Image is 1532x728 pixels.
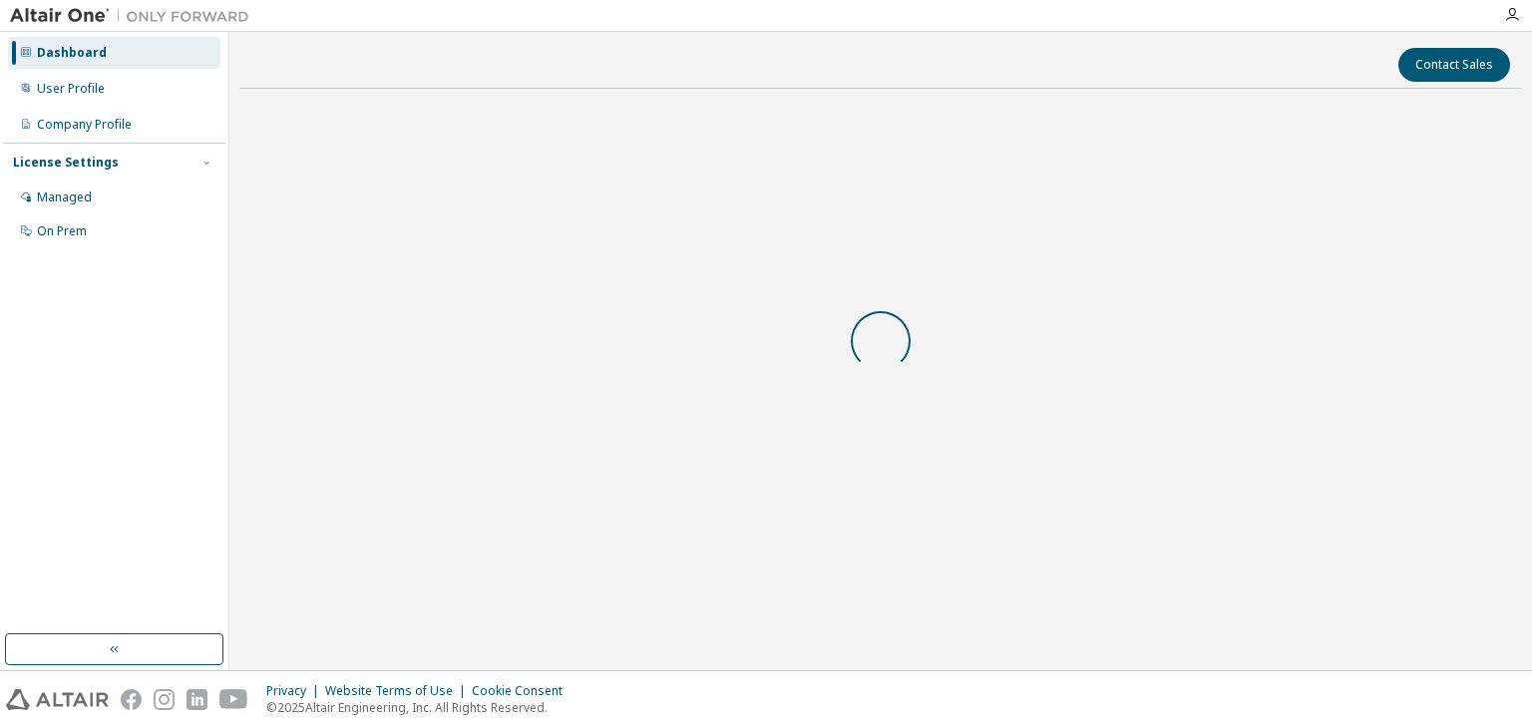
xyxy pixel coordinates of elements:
[121,689,142,710] img: facebook.svg
[37,117,132,133] div: Company Profile
[37,81,105,97] div: User Profile
[187,689,207,710] img: linkedin.svg
[325,683,472,699] div: Website Terms of Use
[472,683,574,699] div: Cookie Consent
[266,699,574,716] p: © 2025 Altair Engineering, Inc. All Rights Reserved.
[154,689,175,710] img: instagram.svg
[6,689,109,710] img: altair_logo.svg
[37,223,87,239] div: On Prem
[219,689,248,710] img: youtube.svg
[1398,48,1510,82] button: Contact Sales
[13,155,119,171] div: License Settings
[266,683,325,699] div: Privacy
[10,6,259,26] img: Altair One
[37,189,92,205] div: Managed
[37,45,107,61] div: Dashboard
